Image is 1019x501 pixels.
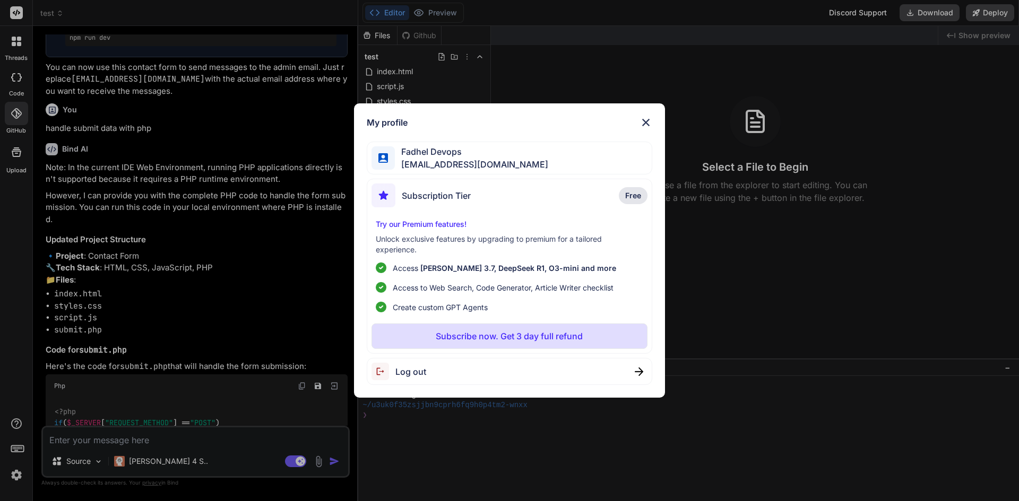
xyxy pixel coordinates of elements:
[378,153,388,163] img: profile
[395,145,548,158] span: Fadhel Devops
[376,234,644,255] p: Unlock exclusive features by upgrading to premium for a tailored experience.
[393,302,488,313] span: Create custom GPT Agents
[367,116,408,129] h1: My profile
[376,302,386,312] img: checklist
[395,158,548,171] span: [EMAIL_ADDRESS][DOMAIN_NAME]
[436,330,583,342] p: Subscribe now. Get 3 day full refund
[393,282,614,293] span: Access to Web Search, Code Generator, Article Writer checklist
[395,365,426,378] span: Log out
[372,323,648,349] button: Subscribe now. Get 3 day full refund
[372,183,395,207] img: subscription
[402,189,471,202] span: Subscription Tier
[376,262,386,273] img: checklist
[640,116,652,129] img: close
[420,263,616,273] span: [PERSON_NAME] 3.7, DeepSeek R1, O3-mini and more
[376,282,386,293] img: checklist
[393,262,616,274] p: Access
[625,190,641,201] span: Free
[372,363,395,380] img: logout
[376,219,644,230] p: Try our Premium features!
[635,367,643,376] img: close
